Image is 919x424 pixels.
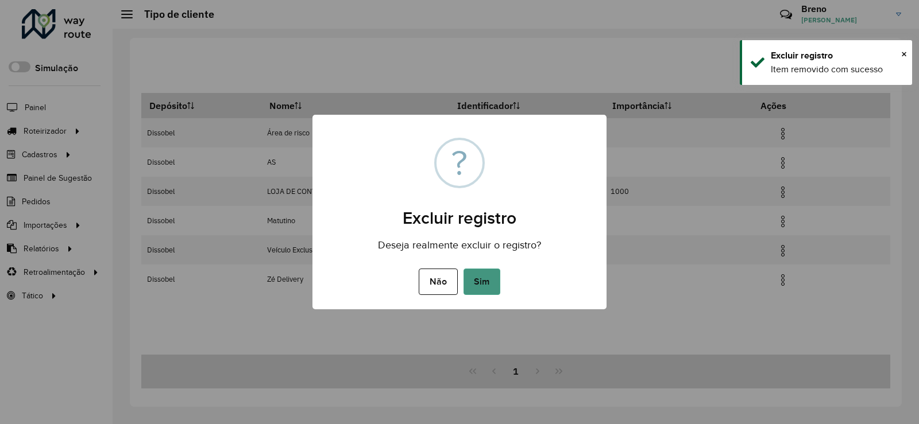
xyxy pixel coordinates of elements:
button: Close [901,45,907,63]
div: ? [451,140,468,186]
span: × [901,48,907,60]
div: Deseja realmente excluir o registro? [312,228,607,254]
button: Não [419,269,457,295]
button: Sim [464,269,500,295]
h2: Excluir registro [312,194,607,228]
div: Excluir registro [771,49,903,63]
div: Item removido com sucesso [771,63,903,76]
